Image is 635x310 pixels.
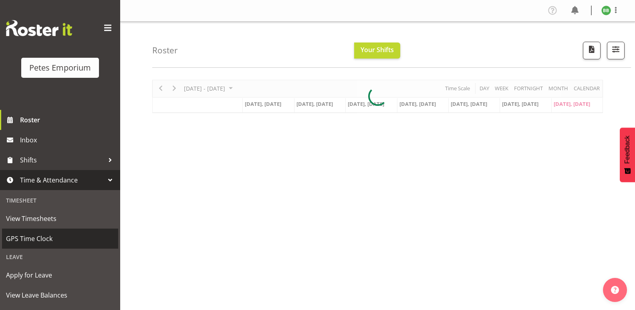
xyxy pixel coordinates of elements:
[6,289,114,301] span: View Leave Balances
[2,249,118,265] div: Leave
[601,6,611,15] img: beena-bist9974.jpg
[2,229,118,249] a: GPS Time Clock
[20,114,116,126] span: Roster
[2,192,118,209] div: Timesheet
[6,20,72,36] img: Rosterit website logo
[29,62,91,74] div: Petes Emporium
[607,42,625,59] button: Filter Shifts
[2,285,118,305] a: View Leave Balances
[354,43,400,59] button: Your Shifts
[152,46,178,55] h4: Roster
[620,128,635,182] button: Feedback - Show survey
[6,213,114,225] span: View Timesheets
[20,134,116,146] span: Inbox
[583,42,601,59] button: Download a PDF of the roster according to the set date range.
[611,286,619,294] img: help-xxl-2.png
[6,269,114,281] span: Apply for Leave
[20,154,104,166] span: Shifts
[624,136,631,164] span: Feedback
[2,265,118,285] a: Apply for Leave
[6,233,114,245] span: GPS Time Clock
[2,209,118,229] a: View Timesheets
[361,45,394,54] span: Your Shifts
[20,174,104,186] span: Time & Attendance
